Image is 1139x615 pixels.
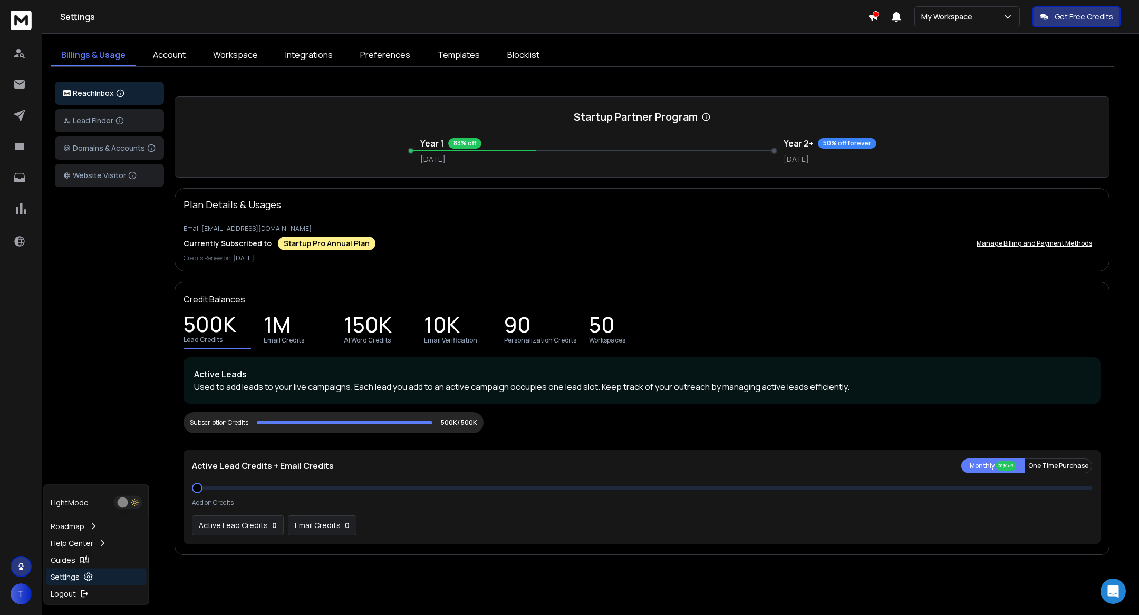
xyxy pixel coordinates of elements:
p: Credit Balances [184,293,245,306]
button: ReachInbox [55,82,164,105]
button: Get Free Credits [1032,6,1121,27]
a: Blocklist [497,44,550,66]
button: Website Visitor [55,164,164,187]
p: Settings [51,572,80,582]
p: Active Leads [194,368,1090,380]
p: Active Lead Credits [199,520,268,531]
p: Guides [51,555,75,565]
a: Settings [46,569,147,585]
p: My Workspace [921,12,977,22]
p: Add on Credits [192,499,234,507]
button: Domains & Accounts [55,136,164,160]
p: 1M [264,319,291,334]
p: Help Center [51,538,93,549]
h3: Year 2+ [784,137,814,150]
p: Roadmap [51,521,84,532]
p: Email Credits [264,336,304,345]
a: Billings & Usage [51,44,136,66]
p: 90 [504,319,531,334]
p: 0 [272,520,277,531]
p: 500K/ 500K [441,418,477,427]
p: Active Lead Credits + Email Credits [192,460,334,472]
button: T [11,583,32,604]
h3: Year 1 [420,137,444,150]
p: Workspaces [589,336,625,345]
a: Integrations [275,44,343,66]
p: Logout [51,589,76,599]
div: Startup Pro Annual Plan [278,237,375,250]
button: Monthly 20% off [961,458,1025,473]
p: Email Credits [295,520,341,531]
p: Get Free Credits [1055,12,1113,22]
span: [DATE] [233,253,254,262]
p: Lead Credits [184,336,223,344]
p: Personalization Credits [504,336,576,345]
a: Templates [427,44,490,66]
p: Plan Details & Usages [184,197,281,212]
a: Guides [46,552,147,569]
p: Currently Subscribed to [184,238,272,249]
a: Roadmap [46,518,147,535]
p: 10K [424,319,460,334]
img: logo [63,90,71,97]
p: Used to add leads to your live campaigns. Each lead you add to an active campaign occupies one le... [194,380,1090,393]
p: 500K [184,319,236,334]
div: 50% off forever [818,138,876,149]
p: [DATE] [420,154,771,164]
p: 0 [345,520,350,531]
p: Light Mode [51,497,89,508]
div: Open Intercom Messenger [1101,579,1126,604]
div: 20% off [996,461,1016,471]
p: Credits Renew on: [184,254,1101,262]
p: Email: [EMAIL_ADDRESS][DOMAIN_NAME] [184,224,1101,233]
a: Help Center [46,535,147,552]
div: 83% off [448,138,481,149]
div: Subscription Credits [190,418,248,427]
p: Email Verification [424,336,477,345]
h1: Settings [60,11,868,23]
p: 50 [589,319,615,334]
button: Lead Finder [55,109,164,132]
p: AI Word Credits [344,336,391,345]
a: Workspace [202,44,268,66]
a: Preferences [350,44,421,66]
p: [DATE] [784,154,876,164]
button: Manage Billing and Payment Methods [968,233,1101,254]
a: Account [142,44,196,66]
button: One Time Purchase [1025,458,1092,473]
h2: Startup Partner Program [574,110,698,124]
p: Manage Billing and Payment Methods [977,239,1092,248]
p: 150K [344,319,392,334]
